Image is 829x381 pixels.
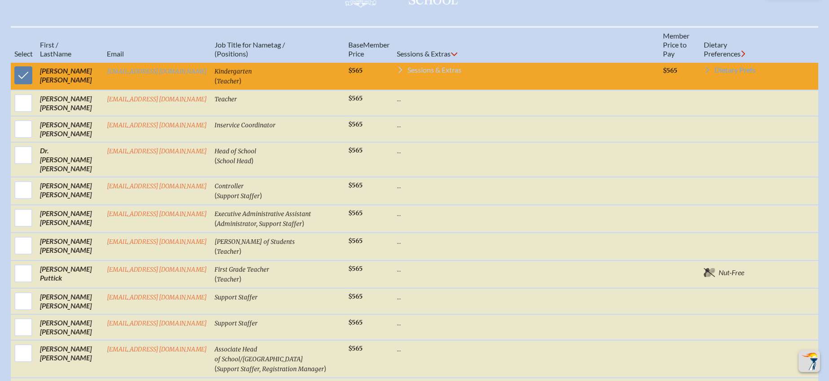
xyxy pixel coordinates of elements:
[215,95,237,103] span: Teacher
[397,209,656,218] p: ...
[397,344,656,353] p: ...
[383,40,390,49] span: er
[348,49,364,58] span: Price
[36,260,103,288] td: [PERSON_NAME] Puttick
[40,146,49,155] span: Dr.
[217,157,251,165] span: School Head
[393,27,660,62] th: Sessions & Extras
[397,66,656,77] a: Sessions & Extras
[211,27,345,62] th: Job Title for Nametag / (Positions)
[107,346,207,353] a: [EMAIL_ADDRESS][DOMAIN_NAME]
[36,90,103,116] td: [PERSON_NAME] [PERSON_NAME]
[217,78,239,85] span: Teacher
[36,27,103,62] th: Name
[715,66,755,74] span: Dietary Prefs
[36,314,103,340] td: [PERSON_NAME] [PERSON_NAME]
[348,121,363,128] span: $565
[215,320,258,327] span: Support Staffer
[36,205,103,233] td: [PERSON_NAME] [PERSON_NAME]
[215,247,217,255] span: (
[107,182,207,190] a: [EMAIL_ADDRESS][DOMAIN_NAME]
[348,293,363,300] span: $565
[215,147,256,155] span: Head of School
[348,209,363,217] span: $565
[700,27,771,62] th: Diet
[719,268,744,277] span: Nut-Free
[217,248,239,255] span: Teacher
[217,220,302,228] span: Administrator, Support Staffer
[215,210,311,218] span: Executive Administrative Assistant
[348,265,363,273] span: $565
[397,237,656,246] p: ...
[107,294,207,301] a: [EMAIL_ADDRESS][DOMAIN_NAME]
[704,40,741,58] span: ary Preferences
[239,247,241,255] span: )
[215,364,217,372] span: (
[36,233,103,260] td: [PERSON_NAME] [PERSON_NAME]
[36,340,103,378] td: [PERSON_NAME] [PERSON_NAME]
[251,156,254,165] span: )
[348,67,363,74] span: $565
[345,27,393,62] th: Memb
[348,319,363,326] span: $565
[215,346,303,363] span: Associate Head of School/[GEOGRAPHIC_DATA]
[348,345,363,352] span: $565
[36,116,103,142] td: [PERSON_NAME] [PERSON_NAME]
[348,182,363,189] span: $565
[217,365,324,373] span: Support Staffer, Registration Manager
[215,219,217,227] span: (
[348,95,363,102] span: $565
[260,191,262,199] span: )
[704,66,755,77] a: Dietary Prefs
[107,95,207,103] a: [EMAIL_ADDRESS][DOMAIN_NAME]
[36,288,103,314] td: [PERSON_NAME] [PERSON_NAME]
[107,320,207,327] a: [EMAIL_ADDRESS][DOMAIN_NAME]
[215,182,244,190] span: Controller
[107,210,207,218] a: [EMAIL_ADDRESS][DOMAIN_NAME]
[14,49,33,58] span: Select
[659,27,700,62] th: Member Price to Pay
[36,177,103,205] td: [PERSON_NAME] [PERSON_NAME]
[217,192,260,200] span: Support Staffer
[215,121,276,129] span: Inservice Coordinator
[324,364,326,372] span: )
[215,68,252,75] span: Kindergarten
[798,351,820,372] button: Scroll Top
[215,238,295,246] span: [PERSON_NAME] of Students
[107,238,207,246] a: [EMAIL_ADDRESS][DOMAIN_NAME]
[215,274,217,283] span: (
[215,266,269,273] span: First Grade Teacher
[107,147,207,155] a: [EMAIL_ADDRESS][DOMAIN_NAME]
[103,27,211,62] th: Email
[397,318,656,327] p: ...
[397,292,656,301] p: ...
[397,94,656,103] p: ...
[408,66,461,74] span: Sessions & Extras
[397,120,656,129] p: ...
[397,181,656,190] p: ...
[348,147,363,154] span: $565
[40,40,58,49] span: First /
[40,49,53,58] span: Last
[663,67,677,74] span: $565
[348,40,363,49] span: Base
[107,266,207,273] a: [EMAIL_ADDRESS][DOMAIN_NAME]
[36,142,103,177] td: [PERSON_NAME] [PERSON_NAME]
[107,121,207,129] a: [EMAIL_ADDRESS][DOMAIN_NAME]
[215,191,217,199] span: (
[397,146,656,155] p: ...
[302,219,304,227] span: )
[107,68,207,75] a: [EMAIL_ADDRESS][DOMAIN_NAME]
[239,274,241,283] span: )
[215,294,258,301] span: Support Staffer
[800,352,818,370] img: To the top
[36,62,103,90] td: [PERSON_NAME] [PERSON_NAME]
[348,237,363,245] span: $565
[215,156,217,165] span: (
[215,76,217,85] span: (
[217,276,239,283] span: Teacher
[239,76,241,85] span: )
[397,264,656,273] p: ...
